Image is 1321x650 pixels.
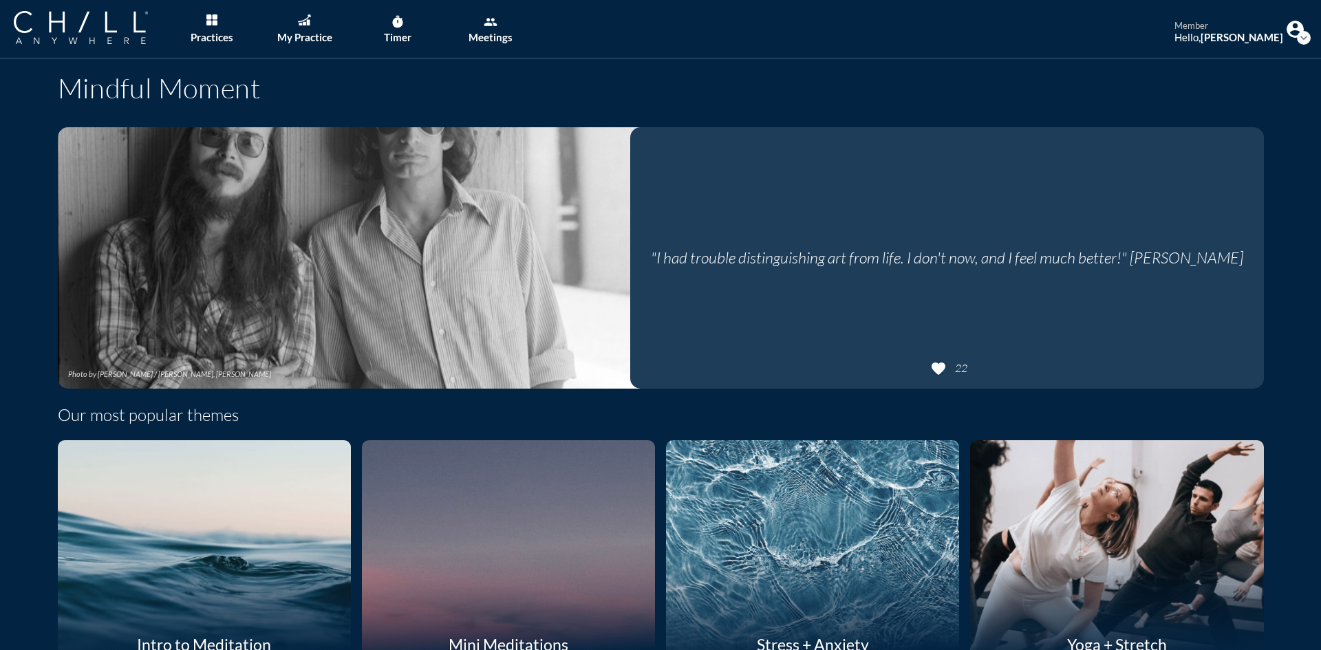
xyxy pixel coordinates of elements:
span: "I had trouble distinguishing art from life. I don't now, and I feel much better!" [PERSON_NAME] [651,248,1243,268]
i: favorite [930,360,947,377]
h4: Our most popular themes [58,405,1264,425]
div: 22 [950,362,967,375]
div: Practices [191,31,233,43]
i: group [484,15,497,29]
div: My Practice [277,31,332,43]
div: Photo by [PERSON_NAME] / [PERSON_NAME], [PERSON_NAME] [68,369,271,378]
div: Timer [384,31,411,43]
img: List [206,14,217,25]
img: Profile icon [1287,21,1304,38]
img: Company Logo [14,11,148,44]
img: Graph [298,14,310,25]
a: Company Logo [14,11,175,46]
h1: Mindful Moment [58,74,1264,102]
div: Meetings [469,31,513,43]
div: member [1174,21,1283,32]
i: timer [391,15,405,29]
i: expand_more [1297,31,1311,45]
strong: [PERSON_NAME] [1201,31,1283,43]
div: Hello, [1174,31,1283,43]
